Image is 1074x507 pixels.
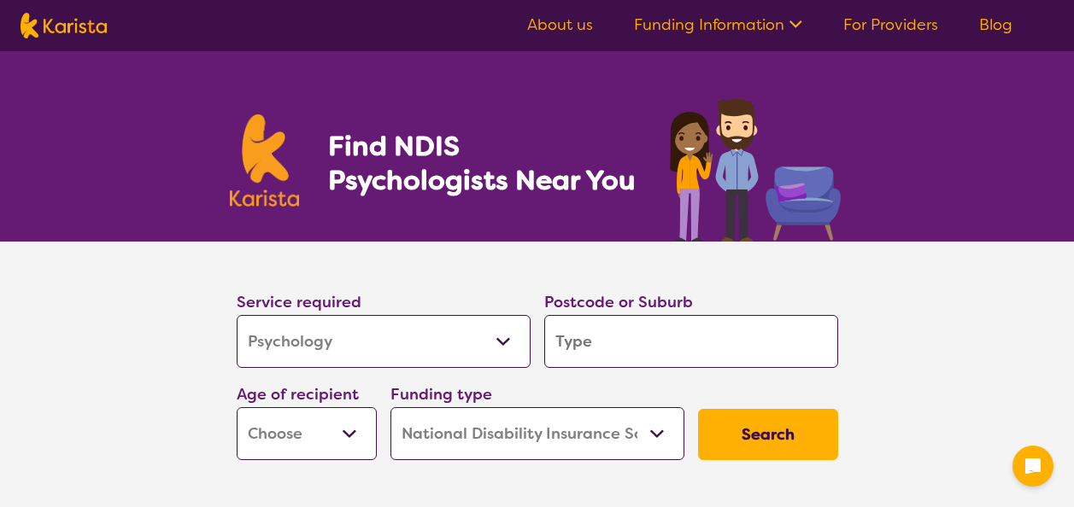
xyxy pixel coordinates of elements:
img: psychology [664,92,845,242]
button: Search [698,409,838,460]
a: Blog [979,15,1012,35]
a: About us [527,15,593,35]
img: Karista logo [21,13,107,38]
a: Funding Information [634,15,802,35]
label: Service required [237,292,361,312]
h1: Find NDIS Psychologists Near You [328,129,644,197]
a: For Providers [843,15,938,35]
label: Postcode or Suburb [544,292,693,312]
label: Age of recipient [237,384,359,405]
img: Karista logo [230,114,300,207]
label: Funding type [390,384,492,405]
input: Type [544,315,838,368]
